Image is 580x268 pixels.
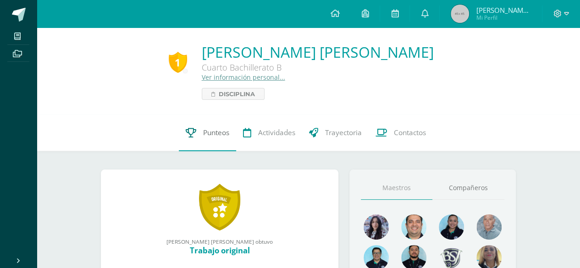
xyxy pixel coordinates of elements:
[169,52,187,73] div: 1
[451,5,469,23] img: 45x45
[110,238,329,245] div: [PERSON_NAME] [PERSON_NAME] obtuvo
[476,5,531,15] span: [PERSON_NAME] [PERSON_NAME]
[110,245,329,256] div: Trabajo original
[439,214,464,240] img: 4fefb2d4df6ade25d47ae1f03d061a50.png
[302,115,369,151] a: Trayectoria
[369,115,433,151] a: Contactos
[202,73,285,82] a: Ver información personal...
[476,214,502,240] img: 55ac31a88a72e045f87d4a648e08ca4b.png
[364,214,389,240] img: 31702bfb268df95f55e840c80866a926.png
[202,42,434,62] a: [PERSON_NAME] [PERSON_NAME]
[394,128,426,137] span: Contactos
[401,214,426,240] img: 677c00e80b79b0324b531866cf3fa47b.png
[361,176,433,200] a: Maestros
[236,115,302,151] a: Actividades
[179,115,236,151] a: Punteos
[325,128,362,137] span: Trayectoria
[203,128,229,137] span: Punteos
[476,14,531,22] span: Mi Perfil
[202,88,265,100] a: Disciplina
[432,176,504,200] a: Compañeros
[219,88,255,99] span: Disciplina
[258,128,295,137] span: Actividades
[202,62,434,73] div: Cuarto Bachillerato B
